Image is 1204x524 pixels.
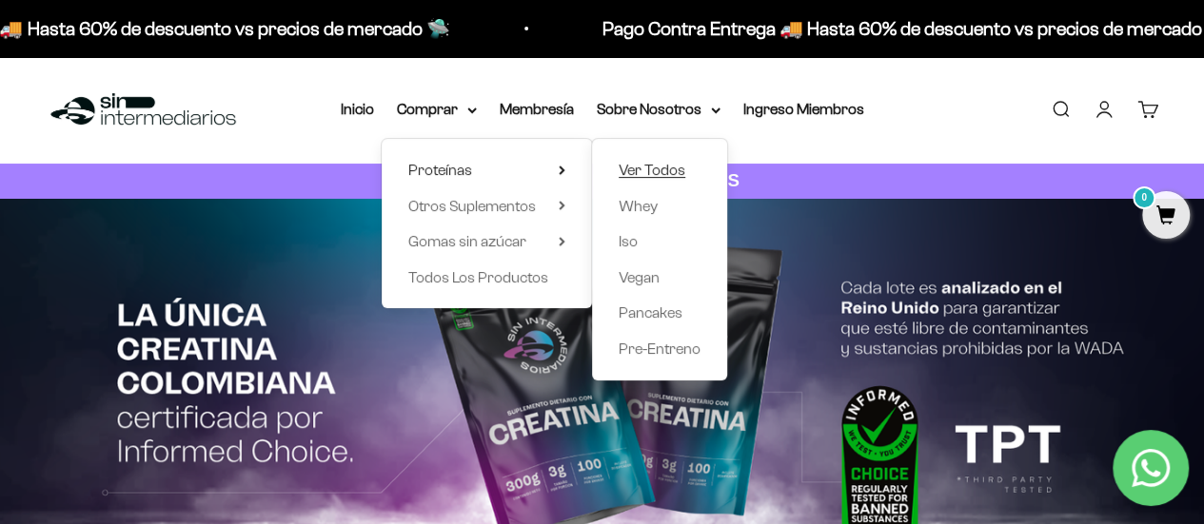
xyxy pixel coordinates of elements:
[1133,186,1155,209] mark: 0
[619,233,638,249] span: Iso
[619,158,701,183] a: Ver Todos
[408,269,548,285] span: Todos Los Productos
[619,337,701,361] a: Pre-Entreno
[408,158,565,183] summary: Proteínas
[408,162,472,178] span: Proteínas
[619,301,701,325] a: Pancakes
[341,101,374,117] a: Inicio
[619,229,701,254] a: Iso
[500,101,574,117] a: Membresía
[408,229,565,254] summary: Gomas sin azúcar
[408,265,565,290] a: Todos Los Productos
[619,162,685,178] span: Ver Todos
[408,233,526,249] span: Gomas sin azúcar
[619,340,701,357] span: Pre-Entreno
[397,97,477,122] summary: Comprar
[619,269,660,285] span: Vegan
[597,97,720,122] summary: Sobre Nosotros
[408,194,565,219] summary: Otros Suplementos
[619,198,658,214] span: Whey
[408,198,536,214] span: Otros Suplementos
[619,194,701,219] a: Whey
[619,265,701,290] a: Vegan
[743,101,864,117] a: Ingreso Miembros
[513,13,1140,44] p: Pago Contra Entrega 🚚 Hasta 60% de descuento vs precios de mercado 🛸
[1142,206,1190,227] a: 0
[619,304,682,320] span: Pancakes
